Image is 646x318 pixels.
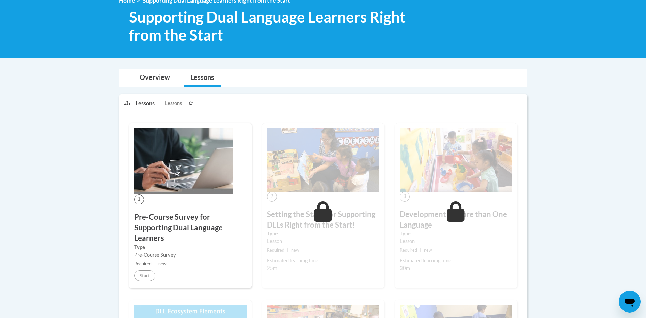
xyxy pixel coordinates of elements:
[134,270,155,281] button: Start
[400,128,512,192] img: Course Image
[134,251,247,259] div: Pre-Course Survey
[184,69,221,87] a: Lessons
[291,248,299,253] span: new
[400,265,410,271] span: 30m
[134,261,152,266] span: Required
[267,265,277,271] span: 25m
[400,237,512,245] div: Lesson
[400,257,512,264] div: Estimated learning time:
[158,261,167,266] span: new
[287,248,288,253] span: |
[165,100,182,107] span: Lessons
[420,248,421,253] span: |
[134,212,247,243] h3: Pre-Course Survey for Supporting Dual Language Learners
[267,257,379,264] div: Estimated learning time:
[133,69,177,87] a: Overview
[129,8,433,44] span: Supporting Dual Language Learners Right from the Start
[267,192,277,202] span: 2
[267,230,379,237] label: Type
[400,248,417,253] span: Required
[267,128,379,192] img: Course Image
[424,248,432,253] span: new
[154,261,156,266] span: |
[267,248,284,253] span: Required
[400,209,512,230] h3: Development in More than One Language
[134,244,247,251] label: Type
[400,192,410,202] span: 3
[619,291,641,313] iframe: Button to launch messaging window
[267,209,379,230] h3: Setting the Stage for Supporting DLLs Right from the Start!
[134,194,144,204] span: 1
[267,237,379,245] div: Lesson
[134,128,233,194] img: Course Image
[400,230,512,237] label: Type
[136,100,155,107] p: Lessons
